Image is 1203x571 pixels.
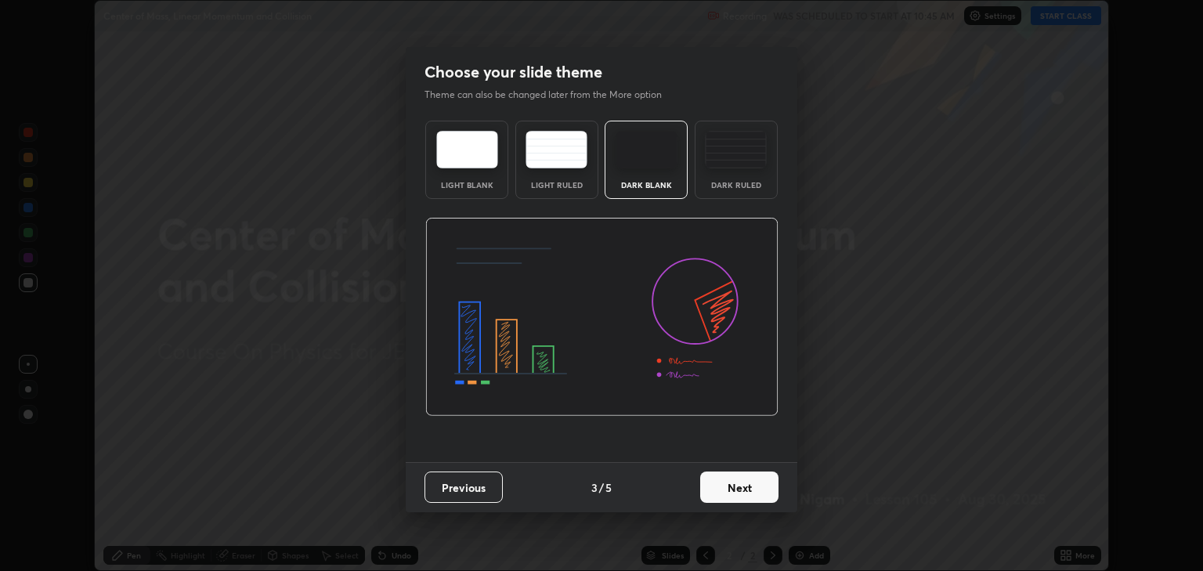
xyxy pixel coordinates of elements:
[436,131,498,168] img: lightTheme.e5ed3b09.svg
[526,181,588,189] div: Light Ruled
[705,131,767,168] img: darkRuledTheme.de295e13.svg
[425,218,779,417] img: darkThemeBanner.d06ce4a2.svg
[435,181,498,189] div: Light Blank
[616,131,677,168] img: darkTheme.f0cc69e5.svg
[615,181,677,189] div: Dark Blank
[424,472,503,503] button: Previous
[591,479,598,496] h4: 3
[605,479,612,496] h4: 5
[424,62,602,82] h2: Choose your slide theme
[705,181,768,189] div: Dark Ruled
[700,472,779,503] button: Next
[526,131,587,168] img: lightRuledTheme.5fabf969.svg
[424,88,678,102] p: Theme can also be changed later from the More option
[599,479,604,496] h4: /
